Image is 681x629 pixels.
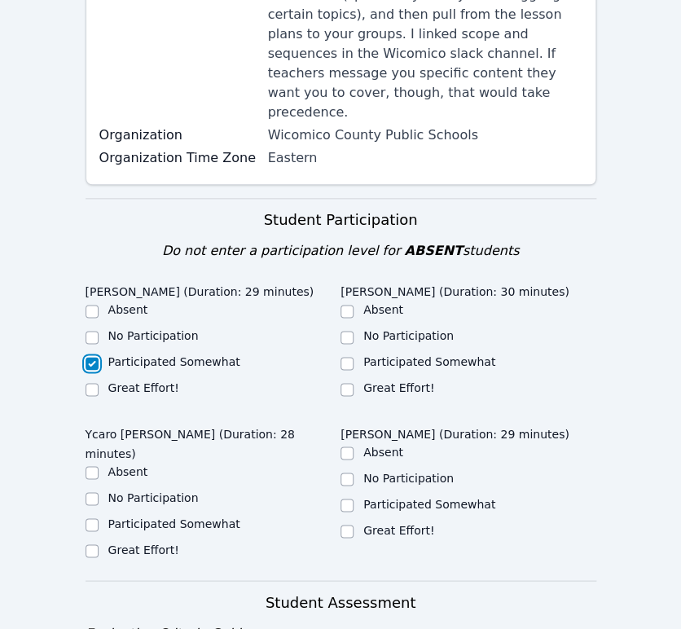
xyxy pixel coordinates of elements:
[363,471,454,484] label: No Participation
[86,209,596,231] h3: Student Participation
[108,517,240,530] label: Participated Somewhat
[86,591,596,614] h3: Student Assessment
[340,419,569,443] legend: [PERSON_NAME] (Duration: 29 minutes)
[86,277,314,301] legend: [PERSON_NAME] (Duration: 29 minutes)
[108,381,179,394] label: Great Effort!
[268,148,582,168] div: Eastern
[108,490,199,504] label: No Participation
[363,497,495,510] label: Participated Somewhat
[108,355,240,368] label: Participated Somewhat
[363,329,454,342] label: No Participation
[108,464,148,477] label: Absent
[108,543,179,556] label: Great Effort!
[86,419,341,463] legend: Ycaro [PERSON_NAME] (Duration: 28 minutes)
[363,523,434,536] label: Great Effort!
[363,303,403,316] label: Absent
[340,277,569,301] legend: [PERSON_NAME] (Duration: 30 minutes)
[99,148,258,168] label: Organization Time Zone
[363,445,403,458] label: Absent
[99,125,258,145] label: Organization
[268,125,582,145] div: Wicomico County Public Schools
[363,381,434,394] label: Great Effort!
[363,355,495,368] label: Participated Somewhat
[86,241,596,261] div: Do not enter a participation level for students
[108,303,148,316] label: Absent
[404,243,462,258] span: ABSENT
[108,329,199,342] label: No Participation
